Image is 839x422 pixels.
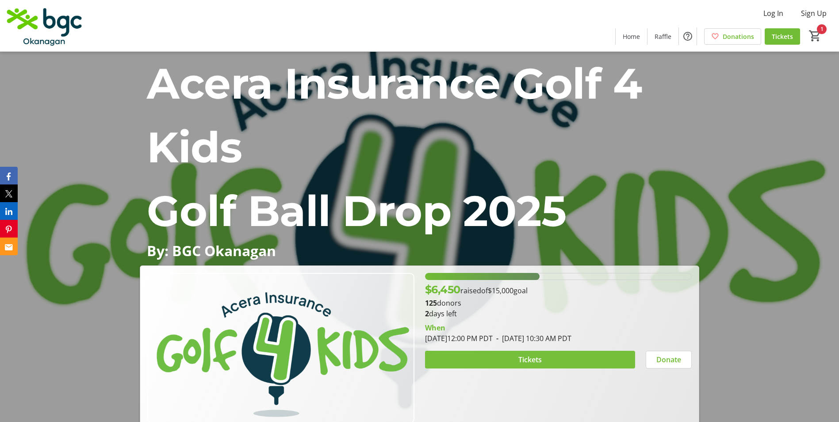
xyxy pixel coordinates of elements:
[425,308,692,319] p: days left
[765,28,800,45] a: Tickets
[655,32,671,41] span: Raffle
[518,354,542,365] span: Tickets
[425,283,460,296] span: $6,450
[794,6,834,20] button: Sign Up
[679,27,697,45] button: Help
[5,4,84,48] img: BGC Okanagan's Logo
[723,32,754,41] span: Donations
[147,185,567,237] span: Golf Ball Drop 2025
[488,286,513,295] span: $15,000
[425,273,692,280] div: 43% of fundraising goal reached
[772,32,793,41] span: Tickets
[801,8,827,19] span: Sign Up
[704,28,761,45] a: Donations
[425,309,429,318] span: 2
[493,334,571,343] span: [DATE] 10:30 AM PDT
[425,298,437,308] b: 125
[425,282,528,298] p: raised of goal
[807,28,823,44] button: Cart
[616,28,647,45] a: Home
[425,351,635,368] button: Tickets
[425,298,692,308] p: donors
[147,243,692,258] p: By: BGC Okanagan
[646,351,692,368] button: Donate
[647,28,678,45] a: Raffle
[756,6,790,20] button: Log In
[763,8,783,19] span: Log In
[656,354,681,365] span: Donate
[425,322,445,333] div: When
[425,334,493,343] span: [DATE] 12:00 PM PDT
[623,32,640,41] span: Home
[493,334,502,343] span: -
[147,58,642,173] span: Acera Insurance Golf 4 Kids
